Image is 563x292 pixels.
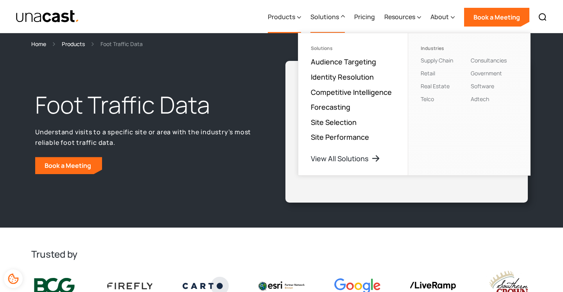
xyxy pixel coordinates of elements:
a: Home [31,39,46,48]
a: Audience Targeting [311,57,376,66]
img: Search icon [538,12,547,22]
p: Understand visits to a specific site or area with the industry’s most reliable foot traffic data. [35,127,256,148]
a: Software [471,82,494,90]
div: Products [268,1,301,33]
div: Solutions [310,12,339,21]
img: Unacast text logo [16,10,79,23]
div: Industries [421,46,468,51]
a: Identity Resolution [311,72,374,82]
div: Resources [384,12,415,21]
a: View All Solutions [311,154,380,163]
a: Book a Meeting [35,157,102,174]
h1: Foot Traffic Data [35,89,256,121]
iframe: Unacast - European Vaccines v2 [292,67,522,196]
nav: Solutions [298,33,531,176]
img: liveramp logo [410,282,456,290]
a: Pricing [354,1,375,33]
a: Telco [421,95,434,103]
a: Competitive Intelligence [311,87,392,97]
div: About [430,1,455,33]
div: Solutions [310,1,345,33]
a: Adtech [471,95,489,103]
div: Foot Traffic Data [100,39,143,48]
div: Solutions [311,46,395,51]
div: Resources [384,1,421,33]
a: Forecasting [311,102,350,112]
div: Products [268,12,295,21]
a: Government [471,69,502,77]
div: Cookie Preferences [4,269,23,288]
a: Real Estate [421,82,450,90]
a: Retail [421,69,435,77]
img: Firefly Advertising logo [107,283,153,289]
a: Products [62,39,85,48]
a: Supply Chain [421,57,453,64]
a: Site Selection [311,118,357,127]
img: Esri logo [258,281,305,290]
a: Site Performance [311,132,369,142]
h2: Trusted by [31,248,532,260]
div: About [430,12,449,21]
a: Consultancies [471,57,507,64]
a: home [16,10,79,23]
a: Book a Meeting [464,8,529,27]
